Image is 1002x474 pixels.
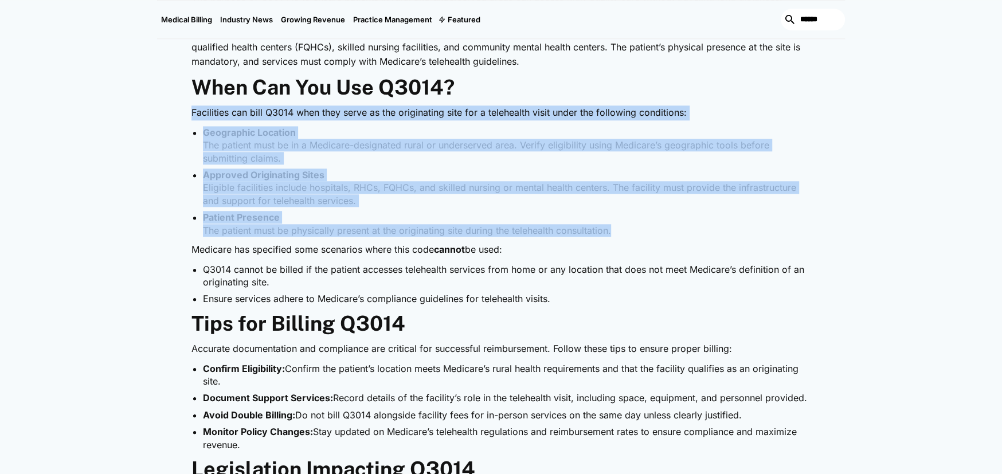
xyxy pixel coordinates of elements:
p: Medicare has specified some scenarios where this code be used: [191,242,811,257]
strong: Confirm Eligibility: [203,363,285,374]
li: Confirm the patient’s location meets Medicare’s rural health requirements and that the facility q... [203,362,811,388]
li: Record details of the facility’s role in the telehealth visit, including space, equipment, and pe... [203,391,811,404]
li: Q3014 cannot be billed if the patient accesses telehealth services from home or any location that... [203,263,811,289]
strong: Patient Presence [203,211,280,223]
strong: Approved Originating Sites [203,169,324,181]
strong: Geographic Location [203,127,296,138]
a: Practice Management [349,1,436,38]
a: Medical Billing [157,1,216,38]
li: Ensure services adhere to Medicare’s compliance guidelines for telehealth visits. [203,292,811,305]
strong: When Can You Use Q3014? [191,75,455,99]
a: Industry News [216,1,277,38]
strong: cannot [434,244,465,255]
li: The patient must be physically present at the originating site during the telehealth consultation. [203,211,811,237]
li: Eligible facilities include hospitals, RHCs, FQHCs, and skilled nursing or mental health centers.... [203,169,811,207]
li: Stay updated on Medicare’s telehealth regulations and reimbursement rates to ensure compliance an... [203,425,811,451]
p: Accurate documentation and compliance are critical for successful reimbursement. Follow these tip... [191,342,811,357]
div: Featured [436,1,484,38]
a: Growing Revenue [277,1,349,38]
p: To qualify, the originating site must meet Medicare’s geographic requirements, such as being loca... [191,11,811,69]
li: Do not bill Q3014 alongside facility fees for in-person services on the same day unless clearly j... [203,409,811,421]
p: Facilities can bill Q3014 when they serve as the originating site for a telehealth visit under th... [191,105,811,120]
div: Featured [448,15,480,24]
li: The patient must be in a Medicare-designated rural or underserved area. Verify eligibility using ... [203,126,811,164]
strong: Document Support Services: [203,392,333,404]
strong: Avoid Double Billing: [203,409,295,421]
strong: Monitor Policy Changes: [203,426,313,437]
strong: Tips for Billing Q3014 [191,311,405,335]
